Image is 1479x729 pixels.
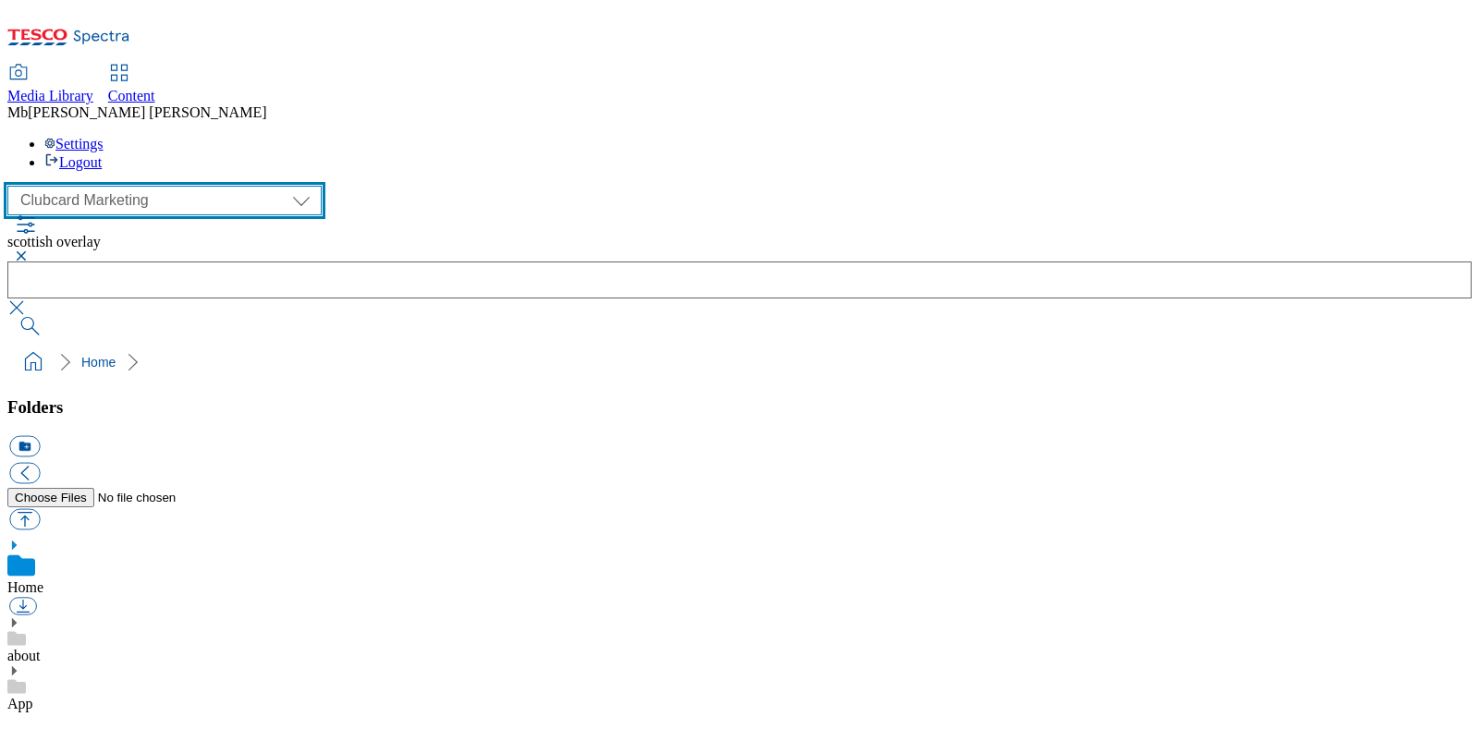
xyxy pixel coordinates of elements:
span: scottish overlay [7,234,101,249]
span: [PERSON_NAME] [PERSON_NAME] [28,104,266,120]
a: about [7,648,41,663]
nav: breadcrumb [7,345,1472,380]
a: Logout [44,154,102,170]
h3: Folders [7,397,1472,418]
a: Settings [44,136,104,152]
a: App [7,696,33,711]
a: Home [81,355,116,370]
span: Mb [7,104,28,120]
a: Home [7,579,43,595]
span: Media Library [7,88,93,103]
a: home [18,347,48,377]
a: Content [108,66,155,104]
span: Content [108,88,155,103]
a: Media Library [7,66,93,104]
